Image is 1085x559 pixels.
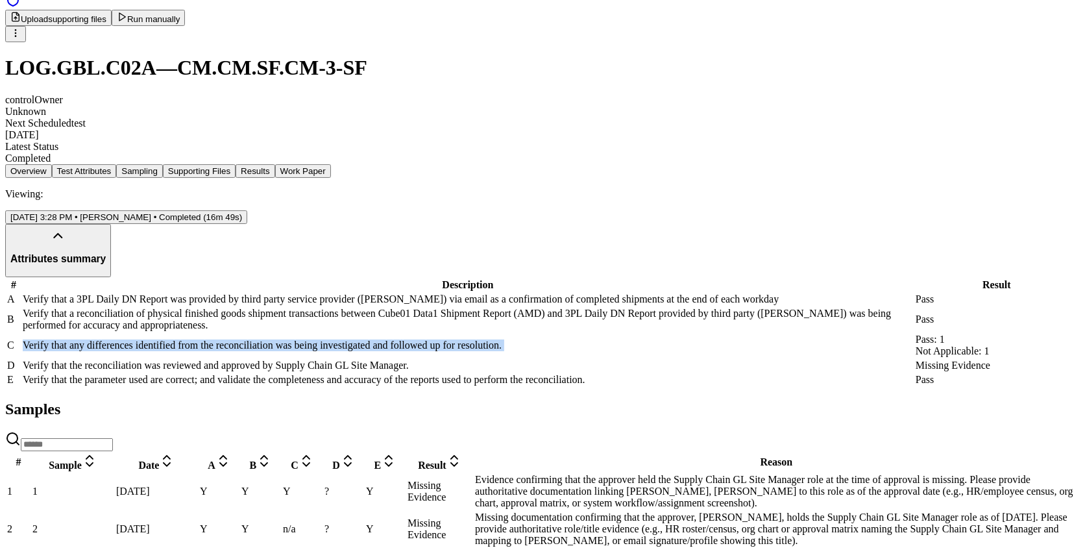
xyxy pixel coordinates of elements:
[5,56,1080,80] h1: LOG.GBL.C02A — CM.CM.SF.CM-3-SF
[139,460,160,471] span: Date
[374,460,382,471] span: E
[275,164,331,178] button: Work Paper
[475,474,1078,509] div: Evidence confirming that the approver held the Supply Chain GL Site Manager role at the time of a...
[23,374,913,386] div: Verify that the parameter used are correct; and validate the completeness and accuracy of the rep...
[916,360,990,371] span: Missing Evidence
[332,460,340,471] span: D
[23,360,913,371] div: Verify that the reconciliation was reviewed and approved by Supply Chain GL Site Manager.
[6,359,21,372] td: D
[283,523,296,534] span: n/a
[6,307,21,332] td: B
[6,511,30,547] td: 2
[916,334,945,345] span: Pass: 1
[475,512,1078,547] div: Missing documentation confirming that the approver, [PERSON_NAME], holds the Supply Chain GL Site...
[23,308,913,331] div: Verify that a reconciliation of physical finished goods shipment transactions between Cube01 Data...
[6,373,21,386] td: E
[49,460,82,471] span: Sample
[5,188,1080,200] p: Viewing:
[916,293,934,304] span: Pass
[16,456,21,467] span: #
[916,345,990,356] span: Not Applicable: 1
[5,106,46,117] span: Unknown
[5,141,1080,153] div: Latest Status
[5,153,1080,164] div: Completed
[5,401,1080,418] h2: Samples
[5,94,1080,106] div: control Owner
[442,279,493,290] span: Description
[291,460,299,471] span: C
[241,523,249,534] span: Y
[283,486,291,497] span: Y
[5,118,1080,129] div: Next Scheduled test
[208,460,215,471] span: A
[761,456,793,467] span: Reason
[11,279,16,290] span: #
[116,486,197,497] div: [DATE]
[366,486,374,497] span: Y
[5,210,247,224] button: [DATE] 3:28 PM • [PERSON_NAME] • Completed (16m 49s)
[112,10,186,26] button: Run manually
[408,517,472,541] div: Missing Evidence
[116,164,163,178] button: Sampling
[32,486,114,497] div: 1
[916,314,934,325] span: Pass
[5,129,1080,141] div: [DATE]
[10,253,106,265] h3: Attributes summary
[408,480,472,503] div: Missing Evidence
[200,486,208,497] span: Y
[5,10,112,26] button: Uploadsupporting files
[6,473,30,510] td: 1
[116,523,197,535] div: [DATE]
[236,164,274,178] button: Results
[366,523,374,534] span: Y
[324,523,329,534] span: ?
[52,164,117,178] button: Test Attributes
[241,486,249,497] span: Y
[5,26,26,42] button: More Options
[200,523,208,534] span: Y
[982,279,1011,290] span: Result
[916,374,934,385] span: Pass
[418,460,446,471] span: Result
[23,293,913,305] div: Verify that a 3PL Daily DN Report was provided by third party service provider ([PERSON_NAME]) vi...
[32,523,114,535] div: 2
[23,340,913,351] div: Verify that any differences identified from the reconciliation was being investigated and followe...
[5,224,111,277] button: Attributes summary
[324,486,329,497] span: ?
[6,333,21,358] td: C
[6,293,21,306] td: A
[250,460,257,471] span: B
[163,164,236,178] button: Supporting Files
[5,164,52,178] button: Overview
